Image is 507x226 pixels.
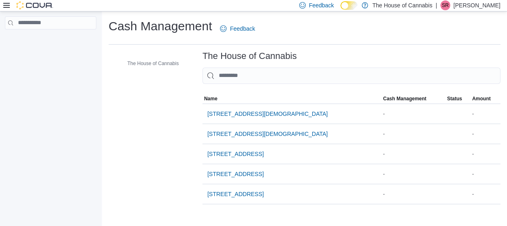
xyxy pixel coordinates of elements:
[382,94,446,104] button: Cash Management
[454,0,500,10] p: [PERSON_NAME]
[471,109,500,119] div: -
[471,129,500,139] div: -
[16,1,53,9] img: Cova
[471,94,500,104] button: Amount
[445,94,470,104] button: Status
[472,95,491,102] span: Amount
[202,51,297,61] h3: The House of Cannabis
[207,190,264,198] span: [STREET_ADDRESS]
[383,95,427,102] span: Cash Management
[382,129,446,139] div: -
[382,149,446,159] div: -
[442,0,449,10] span: SR
[5,31,96,51] nav: Complex example
[372,0,432,10] p: The House of Cannabis
[204,166,267,182] button: [STREET_ADDRESS]
[217,20,258,37] a: Feedback
[202,68,500,84] input: This is a search bar. As you type, the results lower in the page will automatically filter.
[471,149,500,159] div: -
[202,94,382,104] button: Name
[230,25,255,33] span: Feedback
[207,150,264,158] span: [STREET_ADDRESS]
[447,95,462,102] span: Status
[204,106,331,122] button: [STREET_ADDRESS][DEMOGRAPHIC_DATA]
[382,109,446,119] div: -
[204,126,331,142] button: [STREET_ADDRESS][DEMOGRAPHIC_DATA]
[207,170,264,178] span: [STREET_ADDRESS]
[440,0,450,10] div: Stephano Ramos-Lavayen
[204,186,267,202] button: [STREET_ADDRESS]
[471,189,500,199] div: -
[207,110,328,118] span: [STREET_ADDRESS][DEMOGRAPHIC_DATA]
[109,18,212,34] h1: Cash Management
[127,60,179,67] span: The House of Cannabis
[116,59,182,68] button: The House of Cannabis
[382,169,446,179] div: -
[382,189,446,199] div: -
[204,146,267,162] button: [STREET_ADDRESS]
[207,130,328,138] span: [STREET_ADDRESS][DEMOGRAPHIC_DATA]
[340,1,358,10] input: Dark Mode
[436,0,437,10] p: |
[309,1,334,9] span: Feedback
[204,95,218,102] span: Name
[471,169,500,179] div: -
